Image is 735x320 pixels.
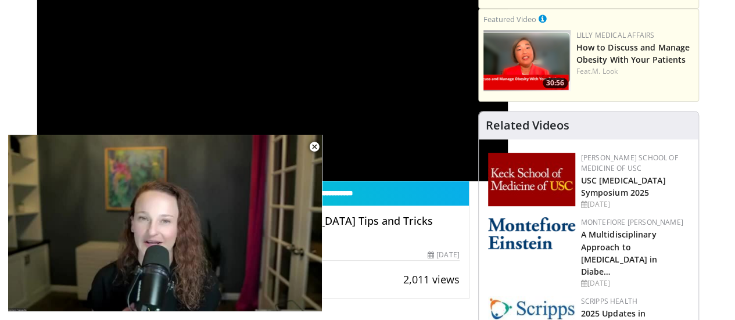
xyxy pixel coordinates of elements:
[581,199,689,210] div: [DATE]
[303,135,326,159] button: Close
[483,14,536,24] small: Featured Video
[403,272,460,286] span: 2,011 views
[428,250,459,260] div: [DATE]
[483,30,571,91] a: 30:56
[581,217,683,227] a: Montefiore [PERSON_NAME]
[581,296,637,306] a: Scripps Health
[576,66,694,77] div: Feat.
[581,229,658,276] a: A Multidisciplinary Approach to [MEDICAL_DATA] in Diabe…
[576,42,690,65] a: How to Discuss and Manage Obesity With Your Patients
[488,296,575,320] img: c9f2b0b7-b02a-4276-a72a-b0cbb4230bc1.jpg.150x105_q85_autocrop_double_scale_upscale_version-0.2.jpg
[488,217,575,249] img: b0142b4c-93a1-4b58-8f91-5265c282693c.png.150x105_q85_autocrop_double_scale_upscale_version-0.2.png
[581,175,666,198] a: USC [MEDICAL_DATA] Symposium 2025
[488,153,575,206] img: 7b941f1f-d101-407a-8bfa-07bd47db01ba.png.150x105_q85_autocrop_double_scale_upscale_version-0.2.jpg
[581,278,689,289] div: [DATE]
[581,153,678,173] a: [PERSON_NAME] School of Medicine of USC
[8,135,322,312] video-js: Video Player
[592,66,618,76] a: M. Look
[483,30,571,91] img: c98a6a29-1ea0-4bd5-8cf5-4d1e188984a7.png.150x105_q85_crop-smart_upscale.png
[543,78,568,88] span: 30:56
[576,30,655,40] a: Lilly Medical Affairs
[486,118,569,132] h4: Related Videos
